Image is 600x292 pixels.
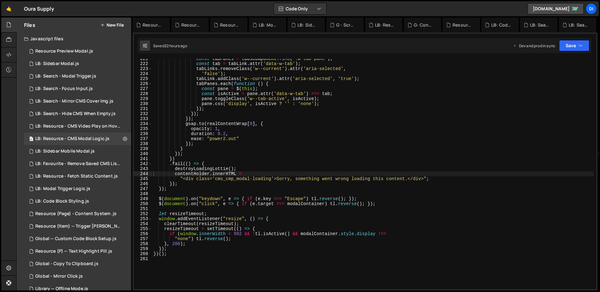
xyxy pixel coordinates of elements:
[134,71,152,76] div: 224
[134,126,152,131] div: 235
[134,196,152,201] div: 249
[134,151,152,156] div: 240
[134,236,152,241] div: 257
[24,158,133,170] div: 14937/45672.js
[134,226,152,231] div: 255
[35,249,112,254] div: Resource (P) — Text Highlight Pill.js
[414,22,434,28] div: G: Conditional Element Visibility.js
[220,22,240,28] div: Resource (Item) — Load Dynamic Modal (AJAX).css
[24,22,35,28] h2: Files
[142,22,162,28] div: Resource (Item) — Clear Filter Buttons.js
[35,199,89,204] div: LB: Code Block Styling.js
[134,121,152,126] div: 234
[164,43,187,48] div: 22 hours ago
[24,145,131,158] div: 14937/44593.js
[35,274,83,279] div: Global - Mirror Click.js
[134,171,152,176] div: 244
[134,101,152,106] div: 230
[134,191,152,196] div: 248
[24,220,133,233] div: 14937/43515.js
[134,186,152,191] div: 247
[35,186,90,192] div: LB: Modal Trigger Logic.js
[134,136,152,141] div: 237
[24,245,131,258] div: 14937/44597.js
[134,116,152,121] div: 233
[24,195,131,208] div: 14937/46038.js
[274,3,326,14] button: Code Only
[134,181,152,186] div: 246
[134,146,152,151] div: 239
[134,221,152,226] div: 254
[24,270,131,283] div: 14937/44471.js
[35,86,93,92] div: LB: Search - Focus Input.js
[35,136,109,142] div: LB: Resource - CMS Modal Logic.js
[24,45,131,58] div: 14937/47868.js
[35,111,116,117] div: LB: Search - Hide CMS When Empty.js
[452,22,472,28] div: Resource (Page) - Content System .js
[24,95,131,108] div: 14937/38911.js
[35,286,88,292] div: Library — Offline Mode.js
[24,5,54,13] div: Oura Supply
[35,174,118,179] div: LB: Resource - Fetch Static Content.js
[35,149,95,154] div: LB: Sidebar Mobile Modal.js
[24,58,131,70] div: 14937/45352.js
[134,81,152,86] div: 226
[134,246,152,251] div: 259
[491,22,511,28] div: LB: Code Block Styling.js
[530,22,550,28] div: LB: Search - Mirror CMS Cover Img.js
[259,22,279,28] div: LB: Modal Trigger Logic.js
[134,201,152,206] div: 250
[134,241,152,246] div: 258
[586,3,597,14] a: Di
[134,106,152,111] div: 231
[569,22,589,28] div: LB: Search - Modal Trigger.js
[134,156,152,161] div: 241
[35,161,122,167] div: LB: Favourite - Remove Saved CMS List.js
[134,166,152,171] div: 243
[134,76,152,81] div: 225
[24,233,131,245] div: 14937/44281.js
[181,22,201,28] div: Resource Preview Modal.js
[559,40,589,51] button: Save
[35,236,117,242] div: Global — Custom Code Block Setup.js
[24,133,131,145] div: LB: Resource - CMS Modal Logic.js
[35,211,117,217] div: Resource (Page) - Content System .js
[134,96,152,101] div: 229
[134,176,152,181] div: 245
[24,208,131,220] div: 14937/46006.js
[134,141,152,146] div: 238
[24,183,131,195] div: 14937/45544.js
[134,61,152,66] div: 222
[29,137,33,142] span: 5
[1,1,17,16] a: 🤙
[35,123,122,129] div: LB: Resource - CMS Video Play on Hover.js
[35,98,113,104] div: LB: Search - Mirror CMS Cover Img.js
[134,216,152,221] div: 253
[153,43,187,48] div: Saved
[134,231,152,236] div: 256
[100,23,124,28] button: New File
[17,33,131,45] div: Javascript files
[35,48,93,54] div: Resource Preview Modal.js
[527,3,584,14] a: [DOMAIN_NAME]
[134,251,152,256] div: 260
[35,224,122,229] div: Resource (Item) — Trigger [PERSON_NAME] on Save.js
[35,261,98,267] div: Global - Copy To Clipboard.js
[24,83,131,95] div: 14937/45456.js
[134,66,152,71] div: 223
[134,131,152,136] div: 236
[297,22,317,28] div: LB: Sidebar Mobile Modal.js
[134,211,152,216] div: 252
[134,86,152,91] div: 227
[35,61,79,67] div: LB: Sidebar Modal.js
[35,73,96,79] div: LB: Search - Modal Trigger.js
[24,108,131,120] div: 14937/44851.js
[24,258,131,270] div: 14937/44582.js
[336,22,356,28] div: G - Scrollbar Toggle.js
[24,120,133,133] div: 14937/38901.js
[513,43,555,48] div: Dev and prod in sync
[134,91,152,96] div: 228
[134,256,152,261] div: 261
[134,111,152,116] div: 232
[24,70,131,83] div: 14937/38913.js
